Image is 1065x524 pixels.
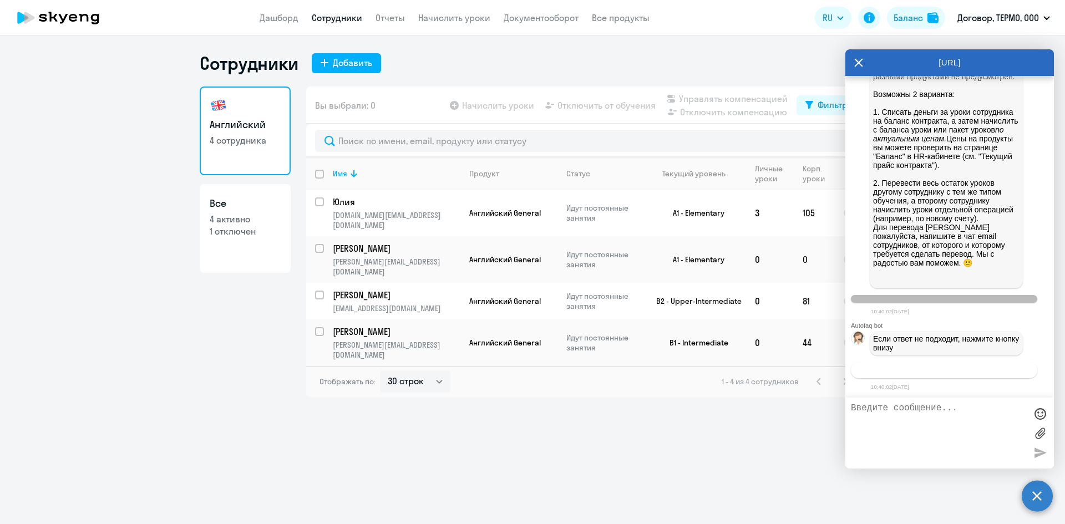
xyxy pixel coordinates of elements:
[333,169,347,179] div: Имя
[851,362,1037,378] button: Связаться с менеджером
[210,134,281,146] p: 4 сотрудника
[469,296,541,306] span: Английский General
[210,213,281,225] p: 4 активно
[312,12,362,23] a: Сотрудники
[873,125,1006,143] em: по актуальным ценам.
[566,169,642,179] div: Статус
[376,12,405,23] a: Отчеты
[797,95,856,115] button: Фильтр
[315,99,376,112] span: Вы выбрали: 0
[871,384,909,390] time: 10:40:02[DATE]
[755,164,793,184] div: Личные уроки
[469,255,541,264] span: Английский General
[746,236,794,283] td: 0
[200,87,291,175] a: Английский4 сотрудника
[333,325,460,338] a: [PERSON_NAME]
[794,283,834,319] td: 81
[333,242,458,255] p: [PERSON_NAME]
[746,319,794,366] td: 0
[333,56,372,69] div: Добавить
[260,12,298,23] a: Дашборд
[469,208,541,218] span: Английский General
[333,242,460,255] a: [PERSON_NAME]
[566,169,590,179] div: Статус
[794,236,834,283] td: 0
[746,283,794,319] td: 0
[210,225,281,237] p: 1 отключен
[333,196,460,208] a: Юлия
[643,190,746,236] td: A1 - Elementary
[871,308,909,314] time: 10:40:02[DATE]
[333,169,460,179] div: Имя
[319,377,376,386] span: Отображать по:
[746,190,794,236] td: 3
[566,203,642,223] p: Идут постоянные занятия
[952,4,1056,31] button: Договор, ТЕРМО, ООО
[873,63,1020,285] p: Прямой трансфер уроков между разными продуктами не предусмотрен. Возможны 2 варианта: 1. Списать ...
[803,164,834,184] div: Корп. уроки
[200,184,291,273] a: Все4 активно1 отключен
[566,333,642,353] p: Идут постоянные занятия
[794,319,834,366] td: 44
[592,12,650,23] a: Все продукты
[210,196,281,211] h3: Все
[927,12,939,23] img: balance
[957,11,1039,24] p: Договор, ТЕРМО, ООО
[333,210,460,230] p: [DOMAIN_NAME][EMAIL_ADDRESS][DOMAIN_NAME]
[333,303,460,313] p: [EMAIL_ADDRESS][DOMAIN_NAME]
[722,377,799,386] span: 1 - 4 из 4 сотрудников
[643,236,746,283] td: A1 - Elementary
[566,250,642,269] p: Идут постоянные занятия
[851,322,1054,329] div: Autofaq bot
[333,289,458,301] p: [PERSON_NAME]
[469,169,557,179] div: Продукт
[200,52,298,74] h1: Сотрудники
[566,291,642,311] p: Идут постоянные занятия
[333,257,460,277] p: [PERSON_NAME][EMAIL_ADDRESS][DOMAIN_NAME]
[794,190,834,236] td: 105
[333,289,460,301] a: [PERSON_NAME]
[1032,425,1048,441] label: Лимит 10 файлов
[887,7,945,29] button: Балансbalance
[652,169,745,179] div: Текущий уровень
[823,11,833,24] span: RU
[851,332,865,348] img: bot avatar
[315,130,856,152] input: Поиск по имени, email, продукту или статусу
[873,334,1021,352] span: Если ответ не подходит, нажмите кнопку внизу
[333,325,458,338] p: [PERSON_NAME]
[662,169,726,179] div: Текущий уровень
[901,366,986,374] span: Связаться с менеджером
[755,164,786,184] div: Личные уроки
[333,196,458,208] p: Юлия
[818,98,848,111] div: Фильтр
[504,12,579,23] a: Документооборот
[643,319,746,366] td: B1 - Intermediate
[312,53,381,73] button: Добавить
[469,169,499,179] div: Продукт
[643,283,746,319] td: B2 - Upper-Intermediate
[333,340,460,360] p: [PERSON_NAME][EMAIL_ADDRESS][DOMAIN_NAME]
[894,11,923,24] div: Баланс
[210,118,281,132] h3: Английский
[803,164,826,184] div: Корп. уроки
[418,12,490,23] a: Начислить уроки
[210,96,227,114] img: english
[469,338,541,348] span: Английский General
[815,7,851,29] button: RU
